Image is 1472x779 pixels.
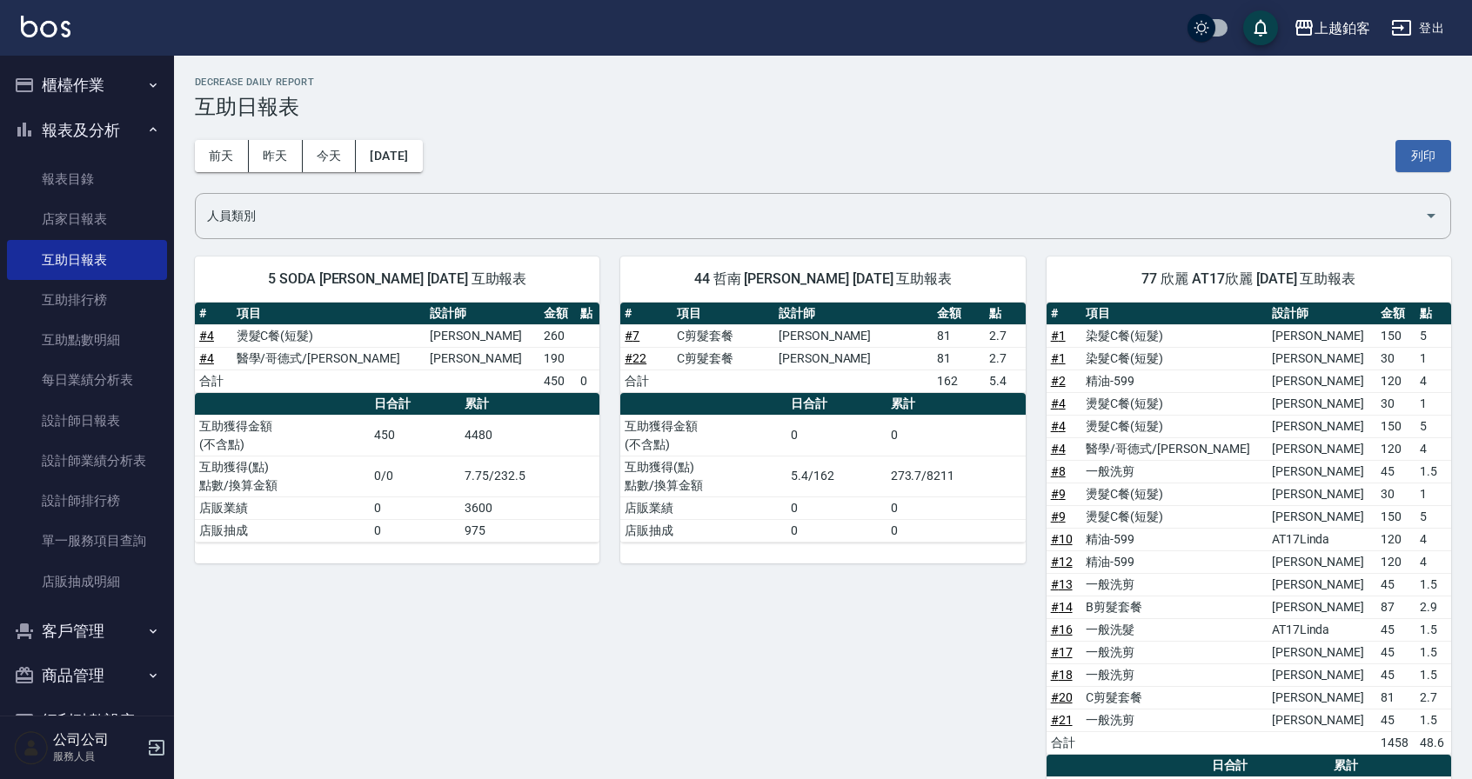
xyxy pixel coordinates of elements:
[1208,755,1329,777] th: 日合計
[1081,596,1267,618] td: B剪髮套餐
[1081,573,1267,596] td: 一般洗剪
[1051,487,1066,501] a: #9
[370,496,460,519] td: 0
[786,393,886,416] th: 日合計
[1051,713,1073,727] a: #21
[672,347,774,370] td: C剪髮套餐
[370,415,460,456] td: 450
[1415,370,1451,392] td: 4
[1268,641,1376,663] td: [PERSON_NAME]
[195,415,370,456] td: 互助獲得金額 (不含點)
[887,519,1026,542] td: 0
[625,329,639,343] a: #7
[303,140,357,172] button: 今天
[1376,641,1415,663] td: 45
[1243,10,1278,45] button: save
[1415,460,1451,483] td: 1.5
[1376,686,1415,709] td: 81
[7,108,167,153] button: 報表及分析
[1376,731,1415,754] td: 1458
[7,521,167,561] a: 單一服務項目查詢
[1081,528,1267,550] td: 精油-599
[786,519,886,542] td: 0
[199,351,214,365] a: #4
[1051,464,1066,478] a: #8
[539,303,577,325] th: 金額
[195,303,232,325] th: #
[1415,709,1451,731] td: 1.5
[1415,618,1451,641] td: 1.5
[7,280,167,320] a: 互助排行榜
[1376,709,1415,731] td: 45
[887,496,1026,519] td: 0
[1376,324,1415,347] td: 150
[14,730,49,765] img: Person
[370,456,460,496] td: 0/0
[1081,437,1267,460] td: 醫學/哥德式/[PERSON_NAME]
[1051,329,1066,343] a: #1
[7,698,167,743] button: 紅利點數設定
[232,347,425,370] td: 醫學/哥德式/[PERSON_NAME]
[1268,550,1376,573] td: [PERSON_NAME]
[1051,532,1073,546] a: #10
[370,519,460,542] td: 0
[53,731,142,749] h5: 公司公司
[1268,370,1376,392] td: [PERSON_NAME]
[786,456,886,496] td: 5.4/162
[195,303,599,393] table: a dense table
[1081,641,1267,663] td: 一般洗剪
[1376,303,1415,325] th: 金額
[887,456,1026,496] td: 273.7/8211
[1376,347,1415,370] td: 30
[1415,731,1451,754] td: 48.6
[1081,686,1267,709] td: C剪髮套餐
[195,456,370,496] td: 互助獲得(點) 點數/換算金額
[1268,686,1376,709] td: [PERSON_NAME]
[1081,618,1267,641] td: 一般洗髮
[620,303,1025,393] table: a dense table
[195,95,1451,119] h3: 互助日報表
[356,140,422,172] button: [DATE]
[460,456,599,496] td: 7.75/232.5
[1415,641,1451,663] td: 1.5
[933,370,984,392] td: 162
[1376,573,1415,596] td: 45
[195,496,370,519] td: 店販業績
[1376,370,1415,392] td: 120
[985,347,1026,370] td: 2.7
[1417,202,1445,230] button: Open
[933,347,984,370] td: 81
[249,140,303,172] button: 昨天
[1268,663,1376,686] td: [PERSON_NAME]
[1081,663,1267,686] td: 一般洗剪
[232,324,425,347] td: 燙髮C餐(短髮)
[620,519,786,542] td: 店販抽成
[1415,324,1451,347] td: 5
[1415,528,1451,550] td: 4
[1268,437,1376,460] td: [PERSON_NAME]
[539,347,577,370] td: 190
[1268,483,1376,505] td: [PERSON_NAME]
[1415,573,1451,596] td: 1.5
[1329,755,1451,777] th: 累計
[1081,392,1267,415] td: 燙髮C餐(短髮)
[1081,370,1267,392] td: 精油-599
[620,370,672,392] td: 合計
[7,481,167,521] a: 設計師排行榜
[1415,303,1451,325] th: 點
[1376,437,1415,460] td: 120
[786,496,886,519] td: 0
[1047,731,1082,754] td: 合計
[1081,324,1267,347] td: 染髮C餐(短髮)
[985,303,1026,325] th: 點
[620,393,1025,543] table: a dense table
[203,201,1417,231] input: 人員名稱
[21,16,70,37] img: Logo
[7,609,167,654] button: 客戶管理
[576,303,599,325] th: 點
[1415,415,1451,437] td: 5
[53,749,142,764] p: 服務人員
[1051,374,1066,388] a: #2
[625,351,646,365] a: #22
[1376,460,1415,483] td: 45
